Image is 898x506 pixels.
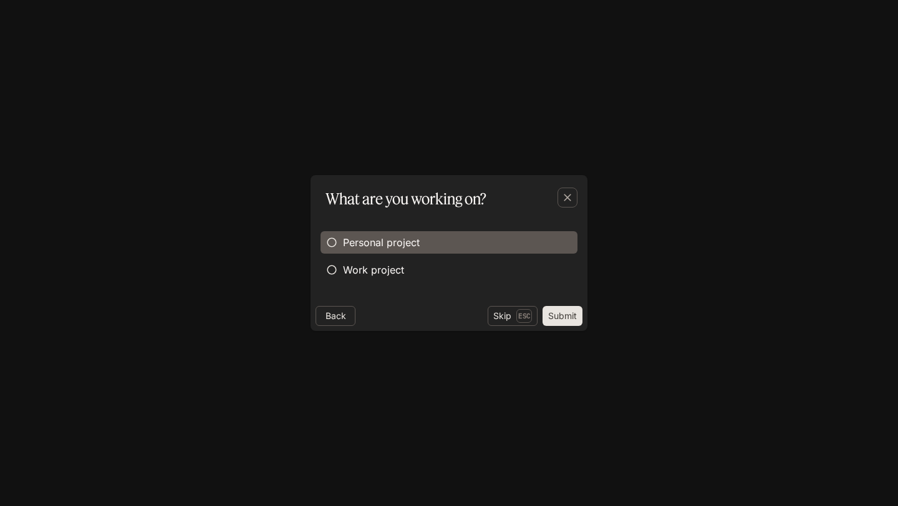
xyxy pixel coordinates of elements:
[516,309,532,323] p: Esc
[488,306,538,326] button: SkipEsc
[326,188,486,210] p: What are you working on?
[543,306,582,326] button: Submit
[343,262,404,277] span: Work project
[316,306,355,326] button: Back
[343,235,420,250] span: Personal project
